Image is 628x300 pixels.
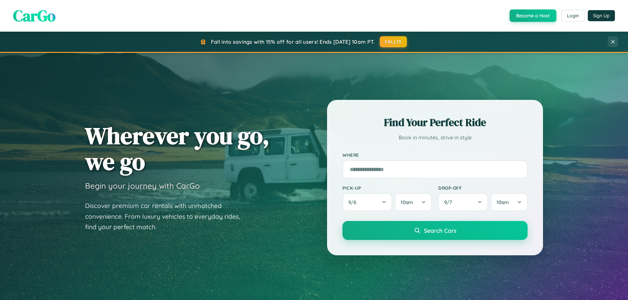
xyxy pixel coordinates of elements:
[342,133,528,142] p: Book in minutes, drive in style
[380,36,407,47] button: FALL15
[438,185,528,191] label: Drop-off
[424,227,456,234] span: Search Cars
[438,193,488,211] button: 9/7
[401,199,413,205] span: 10am
[348,199,359,205] span: 9 / 6
[510,9,556,22] button: Become a Host
[497,199,509,205] span: 10am
[342,185,432,191] label: Pick-up
[211,39,375,45] span: Fall into savings with 15% off for all users! Ends [DATE] 10am PT.
[561,10,584,22] button: Login
[342,193,392,211] button: 9/6
[85,200,249,232] p: Discover premium car rentals with unmatched convenience. From luxury vehicles to everyday rides, ...
[342,152,528,158] label: Where
[491,193,528,211] button: 10am
[588,10,615,21] button: Sign Up
[85,123,270,174] h1: Wherever you go, we go
[85,181,200,191] h3: Begin your journey with CarGo
[444,199,455,205] span: 9 / 7
[13,5,56,26] span: CarGo
[342,221,528,240] button: Search Cars
[342,115,528,130] h2: Find Your Perfect Ride
[395,193,432,211] button: 10am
